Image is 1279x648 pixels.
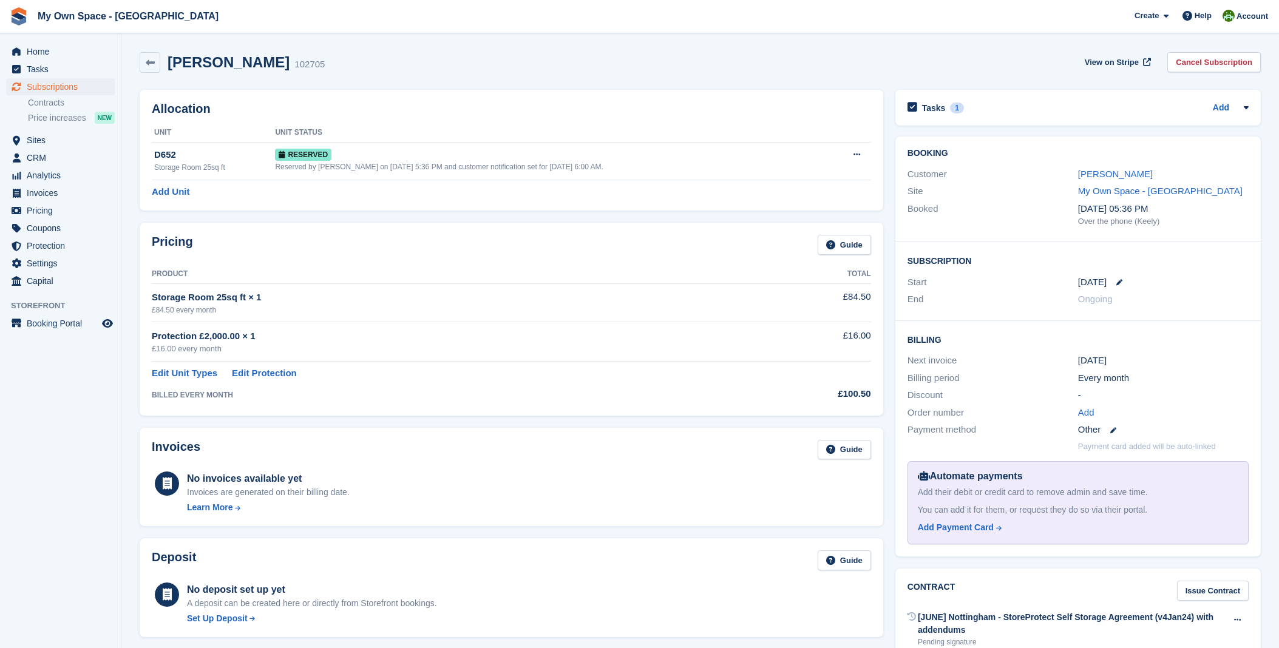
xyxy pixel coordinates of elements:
[27,43,100,60] span: Home
[908,333,1249,345] h2: Billing
[95,112,115,124] div: NEW
[908,371,1078,385] div: Billing period
[27,202,100,219] span: Pricing
[1237,10,1268,22] span: Account
[908,254,1249,266] h2: Subscription
[27,220,100,237] span: Coupons
[908,406,1078,420] div: Order number
[6,202,115,219] a: menu
[187,612,437,625] a: Set Up Deposit
[6,167,115,184] a: menu
[27,149,100,166] span: CRM
[950,103,964,113] div: 1
[908,354,1078,368] div: Next invoice
[1078,294,1113,304] span: Ongoing
[908,202,1078,228] div: Booked
[1078,440,1216,453] p: Payment card added will be auto-linked
[738,283,870,322] td: £84.50
[6,78,115,95] a: menu
[6,315,115,332] a: menu
[152,550,196,570] h2: Deposit
[152,291,738,305] div: Storage Room 25sq ft × 1
[1223,10,1235,22] img: Keely
[187,486,350,499] div: Invoices are generated on their billing date.
[27,78,100,95] span: Subscriptions
[27,315,100,332] span: Booking Portal
[187,597,437,610] p: A deposit can be created here or directly from Storefront bookings.
[187,501,350,514] a: Learn More
[1078,423,1249,437] div: Other
[275,149,331,161] span: Reserved
[918,504,1238,516] div: You can add it for them, or request they do so via their portal.
[154,148,275,162] div: D652
[818,440,871,460] a: Guide
[168,54,290,70] h2: [PERSON_NAME]
[908,292,1078,306] div: End
[1078,186,1243,196] a: My Own Space - [GEOGRAPHIC_DATA]
[10,7,28,25] img: stora-icon-8386f47178a22dfd0bd8f6a31ec36ba5ce8667c1dd55bd0f319d3a0aa187defe.svg
[1078,275,1107,289] time: 2025-08-29 00:00:00 UTC
[27,184,100,201] span: Invoices
[918,521,1233,534] a: Add Payment Card
[908,167,1078,181] div: Customer
[1213,101,1229,115] a: Add
[1078,215,1249,228] div: Over the phone (Keely)
[152,440,200,460] h2: Invoices
[6,43,115,60] a: menu
[275,161,828,172] div: Reserved by [PERSON_NAME] on [DATE] 5:36 PM and customer notification set for [DATE] 6:00 AM.
[28,111,115,124] a: Price increases NEW
[28,97,115,109] a: Contracts
[6,237,115,254] a: menu
[6,255,115,272] a: menu
[1080,52,1153,72] a: View on Stripe
[187,612,248,625] div: Set Up Deposit
[152,305,738,316] div: £84.50 every month
[908,388,1078,402] div: Discount
[152,185,189,199] a: Add Unit
[1085,56,1139,69] span: View on Stripe
[918,486,1238,499] div: Add their debit or credit card to remove admin and save time.
[275,123,828,143] th: Unit Status
[908,275,1078,289] div: Start
[6,149,115,166] a: menu
[738,387,870,401] div: £100.50
[918,611,1226,636] div: [JUNE] Nottingham - StoreProtect Self Storage Agreement (v4Jan24) with addendums
[1135,10,1159,22] span: Create
[154,162,275,173] div: Storage Room 25sq ft
[27,132,100,149] span: Sites
[6,220,115,237] a: menu
[294,58,325,72] div: 102705
[152,123,275,143] th: Unit
[6,272,115,289] a: menu
[152,366,217,380] a: Edit Unit Types
[152,390,738,400] div: BILLED EVERY MONTH
[908,184,1078,198] div: Site
[1078,169,1153,179] a: [PERSON_NAME]
[1177,581,1249,601] a: Issue Contract
[28,112,86,124] span: Price increases
[11,300,121,312] span: Storefront
[152,102,871,116] h2: Allocation
[152,235,193,255] h2: Pricing
[27,237,100,254] span: Protection
[27,61,100,78] span: Tasks
[908,149,1249,158] h2: Booking
[922,103,946,113] h2: Tasks
[918,469,1238,484] div: Automate payments
[152,265,738,284] th: Product
[6,184,115,201] a: menu
[1078,354,1249,368] div: [DATE]
[738,265,870,284] th: Total
[818,550,871,570] a: Guide
[187,501,232,514] div: Learn More
[33,6,223,26] a: My Own Space - [GEOGRAPHIC_DATA]
[187,582,437,597] div: No deposit set up yet
[738,322,870,362] td: £16.00
[27,255,100,272] span: Settings
[918,636,1226,647] div: Pending signature
[1078,388,1249,402] div: -
[232,366,297,380] a: Edit Protection
[918,521,994,534] div: Add Payment Card
[1078,371,1249,385] div: Every month
[152,343,738,355] div: £16.00 every month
